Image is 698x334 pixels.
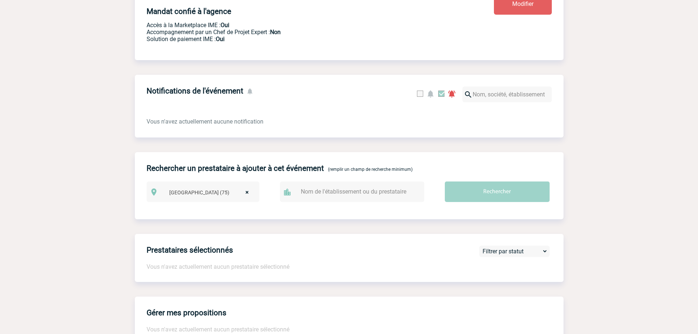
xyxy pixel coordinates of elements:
span: Paris (75) [166,187,256,198]
span: × [245,187,249,198]
p: Vous n'avez actuellement aucun prestataire sélectionné [147,326,552,333]
b: Oui [216,36,225,43]
h4: Prestataires sélectionnés [147,246,233,254]
p: Conformité aux process achat client, Prise en charge de la facturation, Mutualisation de plusieur... [147,36,451,43]
p: Vous n'avez actuellement aucun prestataire sélectionné [147,263,564,270]
h4: Gérer mes propositions [147,308,226,317]
p: Prestation payante [147,29,451,36]
span: Vous n'avez actuellement aucune notification [147,118,263,125]
h4: Rechercher un prestataire à ajouter à cet événement [147,164,324,173]
h4: Mandat confié à l'agence [147,7,231,16]
span: (remplir un champ de recherche minimum) [328,167,413,172]
b: Oui [221,22,229,29]
input: Rechercher [445,181,550,202]
p: Accès à la Marketplace IME : [147,22,451,29]
h4: Notifications de l'événement [147,87,243,95]
b: Non [270,29,281,36]
input: Nom de l'établissement ou du prestataire [299,186,413,197]
span: Modifier [512,0,533,7]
